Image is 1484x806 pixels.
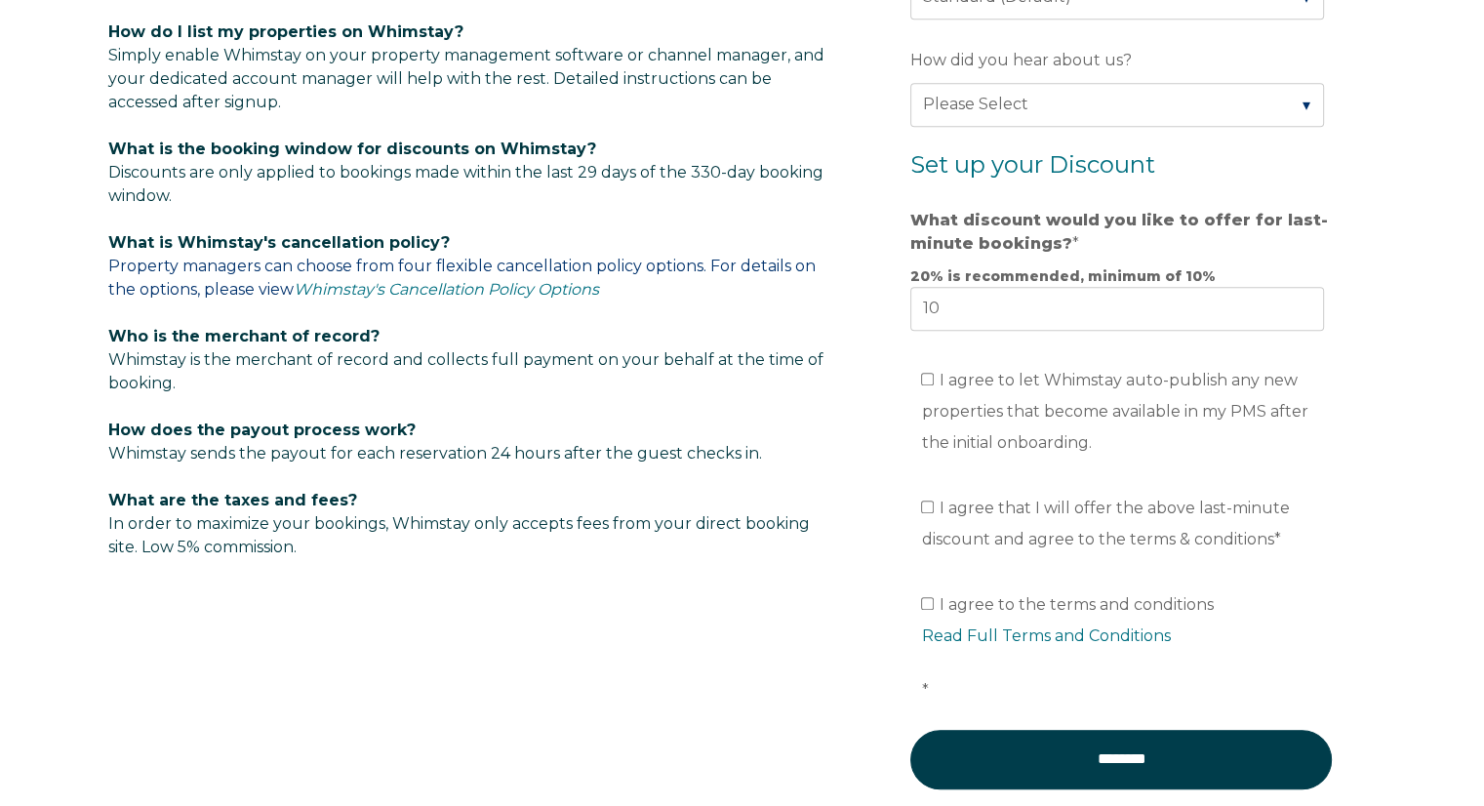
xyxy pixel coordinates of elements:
[108,444,762,463] span: Whimstay sends the payout for each reservation 24 hours after the guest checks in.
[108,350,823,392] span: Whimstay is the merchant of record and collects full payment on your behalf at the time of booking.
[921,499,1290,548] span: I agree that I will offer the above last-minute discount and agree to the terms & conditions
[921,501,934,513] input: I agree that I will offer the above last-minute discount and agree to the terms & conditions*
[108,421,416,439] span: How does the payout process work?
[921,371,1307,452] span: I agree to let Whimstay auto-publish any new properties that become available in my PMS after the...
[108,140,596,158] span: What is the booking window for discounts on Whimstay?
[108,163,823,205] span: Discounts are only applied to bookings made within the last 29 days of the 330-day booking window.
[108,327,380,345] span: Who is the merchant of record?
[921,373,934,385] input: I agree to let Whimstay auto-publish any new properties that become available in my PMS after the...
[108,46,824,111] span: Simply enable Whimstay on your property management software or channel manager, and your dedicate...
[910,45,1132,75] span: How did you hear about us?
[921,597,934,610] input: I agree to the terms and conditionsRead Full Terms and Conditions*
[294,280,599,299] a: Whimstay's Cancellation Policy Options
[910,267,1216,285] strong: 20% is recommended, minimum of 10%
[108,22,463,41] span: How do I list my properties on Whimstay?
[108,491,357,509] span: What are the taxes and fees?
[910,150,1155,179] span: Set up your Discount
[108,231,834,302] p: Property managers can choose from four flexible cancellation policy options. For details on the o...
[108,233,450,252] span: What is Whimstay's cancellation policy?
[921,626,1170,645] a: Read Full Terms and Conditions
[921,595,1335,700] span: I agree to the terms and conditions
[108,491,810,556] span: In order to maximize your bookings, Whimstay only accepts fees from your direct booking site. Low...
[910,211,1328,253] strong: What discount would you like to offer for last-minute bookings?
